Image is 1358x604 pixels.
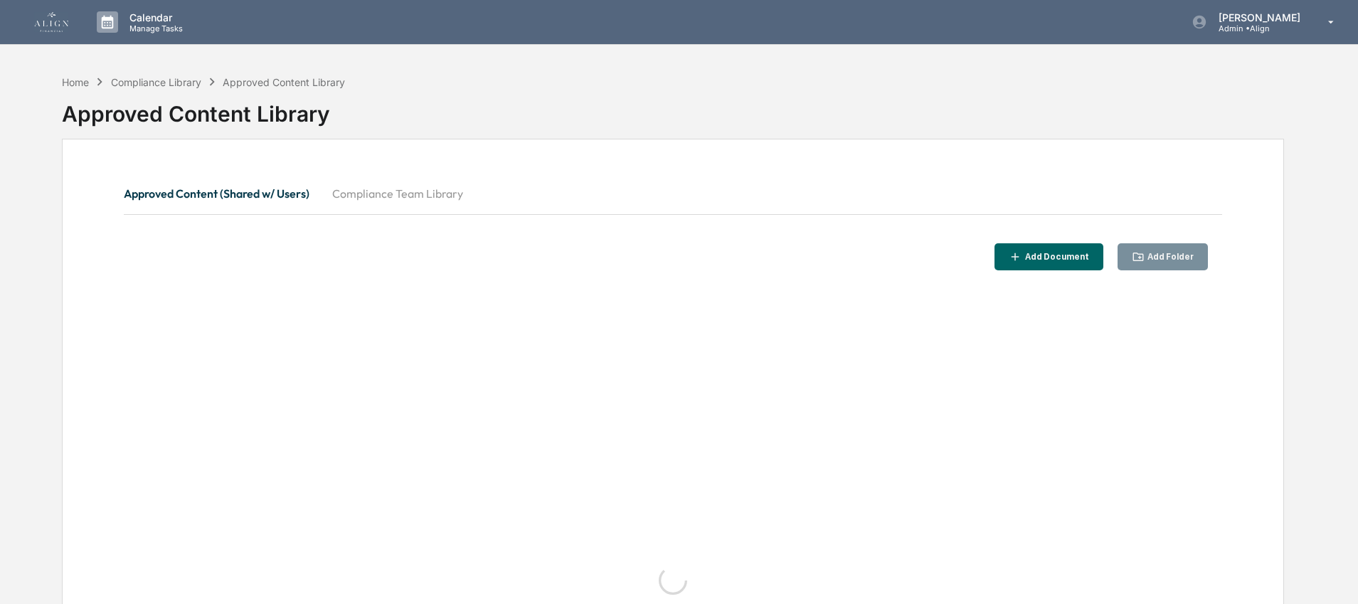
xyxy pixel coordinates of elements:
[118,23,190,33] p: Manage Tasks
[321,176,474,211] button: Compliance Team Library
[62,90,1284,127] div: Approved Content Library
[1022,252,1089,262] div: Add Document
[62,76,89,88] div: Home
[1118,243,1209,271] button: Add Folder
[1145,252,1194,262] div: Add Folder
[994,243,1103,271] button: Add Document
[118,11,190,23] p: Calendar
[124,176,1222,211] div: secondary tabs example
[1207,23,1307,33] p: Admin • Align
[34,12,68,32] img: logo
[223,76,345,88] div: Approved Content Library
[124,176,321,211] button: Approved Content (Shared w/ Users)
[111,76,201,88] div: Compliance Library
[1207,11,1307,23] p: [PERSON_NAME]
